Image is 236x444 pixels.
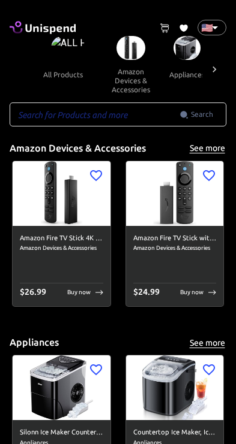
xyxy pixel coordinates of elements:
[20,233,103,244] h6: Amazon Fire TV Stick 4K Max streaming device, Wi-Fi 6, Alexa Voice Remote (includes TV controls)
[160,60,214,89] button: appliances
[133,287,160,297] span: $ 24.99
[13,355,110,420] img: Silonn Ice Maker Countertop, 9 Cubes Ready in 6 Mins, 26lbs in 24Hrs, Self-Cleaning Ice Machine w...
[116,36,145,60] img: Amazon Devices & Accessories
[10,336,59,349] h5: Appliances
[133,427,217,438] h6: Countertop Ice Maker, Ice Maker Machine 6 Mins 9 Bullet Ice, 26.5lbs/24Hrs, Portable Ice Maker Ma...
[10,142,146,155] h5: Amazon Devices & Accessories
[180,288,204,297] p: Buy now
[201,20,207,35] p: 🇺🇸
[20,243,103,253] span: Amazon Devices & Accessories
[126,161,224,226] img: Amazon Fire TV Stick with Alexa Voice Remote (includes TV controls), free &amp; live TV without c...
[133,243,217,253] span: Amazon Devices & Accessories
[188,336,226,351] button: See more
[102,60,160,101] button: amazon devices & accessories
[13,161,110,226] img: Amazon Fire TV Stick 4K Max streaming device, Wi-Fi 6, Alexa Voice Remote (includes TV controls) ...
[174,36,201,60] img: Appliances
[126,355,224,420] img: Countertop Ice Maker, Ice Maker Machine 6 Mins 9 Bullet Ice, 26.5lbs/24Hrs, Portable Ice Maker Ma...
[198,20,226,35] div: 🇺🇸
[191,108,213,120] span: Search
[34,60,92,89] button: all products
[20,427,103,438] h6: Silonn Ice Maker Countertop, 9 Cubes Ready in 6 Mins, 26lbs in 24Hrs, Self-Cleaning Ice Machine w...
[133,233,217,244] h6: Amazon Fire TV Stick with Alexa Voice Remote (includes TV controls), free &amp; live TV without c...
[51,36,85,60] img: ALL PRODUCTS
[67,288,91,297] p: Buy now
[188,141,226,156] button: See more
[10,102,180,126] input: Search for Products and more
[20,287,46,297] span: $ 26.99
